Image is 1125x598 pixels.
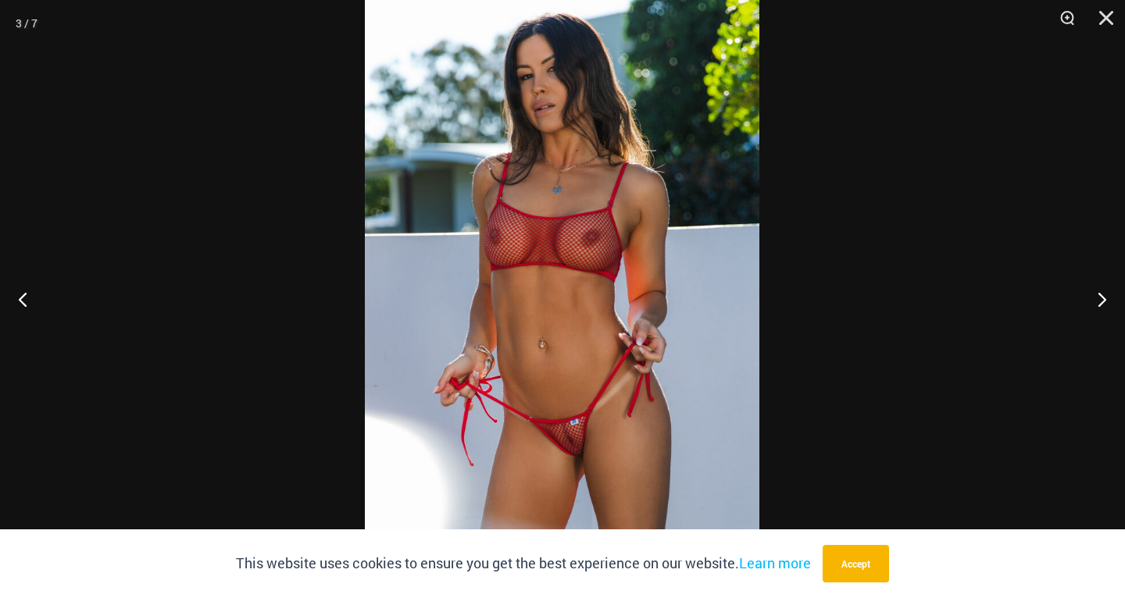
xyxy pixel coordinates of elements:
[739,554,811,572] a: Learn more
[16,12,37,35] div: 3 / 7
[823,545,889,582] button: Accept
[236,552,811,575] p: This website uses cookies to ensure you get the best experience on our website.
[1066,260,1125,338] button: Next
